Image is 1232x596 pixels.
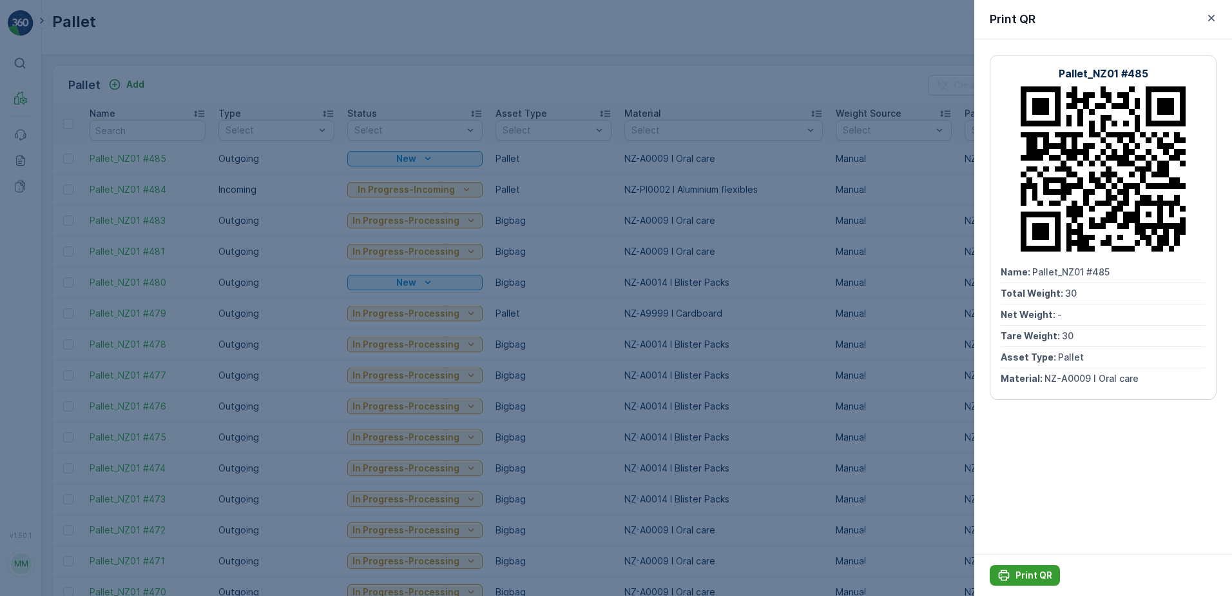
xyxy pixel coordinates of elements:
p: Pallet_NZ01 #470 [570,361,660,377]
p: Pallet_NZ01 #468 [570,11,660,26]
span: Material : [11,318,55,329]
span: Name : [11,212,43,223]
button: Print QR [990,565,1060,586]
span: NZ-A0009 I Oral care [55,318,149,329]
p: Print QR [1015,569,1052,582]
span: 72.5 [75,233,95,244]
p: Pallet_NZ01 #485 [1059,66,1148,81]
span: 20 [72,275,84,286]
span: Total Weight : [1001,288,1065,299]
span: NZ-A0009 I Oral care [1044,373,1139,384]
span: Pallet [1058,352,1084,363]
span: 231 [75,583,91,594]
span: Tare Weight : [1001,330,1062,341]
span: 30 [1062,330,1073,341]
span: Total Weight : [11,233,75,244]
span: Pallet_NZ01 #468 [43,212,120,223]
span: Net Weight : [11,254,68,265]
span: Bigbag [68,297,99,308]
span: Material : [1001,373,1044,384]
span: Pallet_NZ01 #470 [43,562,120,573]
span: - [1057,309,1062,320]
span: Net Weight : [1001,309,1057,320]
span: Pallet_NZ01 #485 [1032,266,1110,277]
span: Asset Type : [11,297,68,308]
span: Name : [1001,266,1032,277]
span: Asset Type : [1001,352,1058,363]
span: Total Weight : [11,583,75,594]
span: Name : [11,562,43,573]
span: Tare Weight : [11,275,72,286]
span: 52.5 [68,254,86,265]
p: Print QR [990,10,1035,28]
span: 30 [1065,288,1077,299]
